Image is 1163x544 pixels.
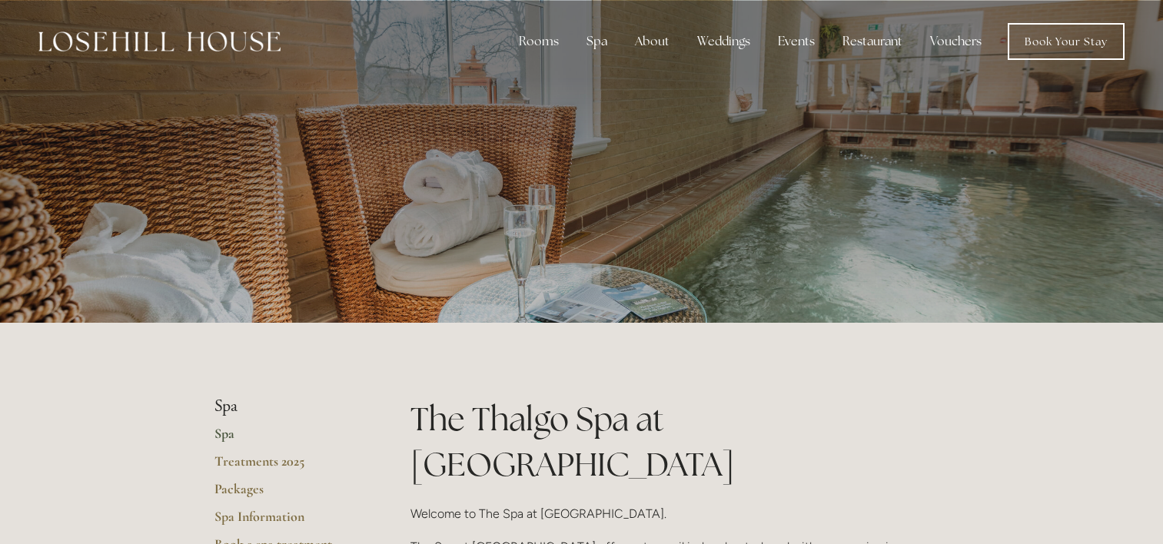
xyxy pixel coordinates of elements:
[830,26,915,57] div: Restaurant
[410,396,949,487] h1: The Thalgo Spa at [GEOGRAPHIC_DATA]
[574,26,620,57] div: Spa
[214,453,361,480] a: Treatments 2025
[214,396,361,416] li: Spa
[214,508,361,536] a: Spa Information
[766,26,827,57] div: Events
[1008,23,1125,60] a: Book Your Stay
[623,26,682,57] div: About
[918,26,994,57] a: Vouchers
[410,503,949,524] p: Welcome to The Spa at [GEOGRAPHIC_DATA].
[507,26,571,57] div: Rooms
[214,425,361,453] a: Spa
[38,32,281,51] img: Losehill House
[685,26,763,57] div: Weddings
[214,480,361,508] a: Packages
